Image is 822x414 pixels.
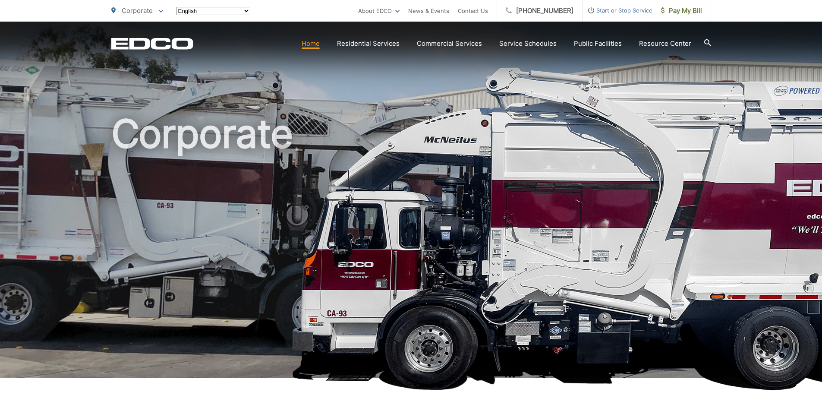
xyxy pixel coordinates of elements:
[358,6,400,16] a: About EDCO
[639,38,691,49] a: Resource Center
[661,6,702,16] span: Pay My Bill
[302,38,320,49] a: Home
[458,6,488,16] a: Contact Us
[176,7,250,15] select: Select a language
[122,6,153,15] span: Corporate
[574,38,622,49] a: Public Facilities
[111,38,193,50] a: EDCD logo. Return to the homepage.
[499,38,557,49] a: Service Schedules
[111,112,711,386] h1: Corporate
[337,38,400,49] a: Residential Services
[408,6,449,16] a: News & Events
[417,38,482,49] a: Commercial Services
